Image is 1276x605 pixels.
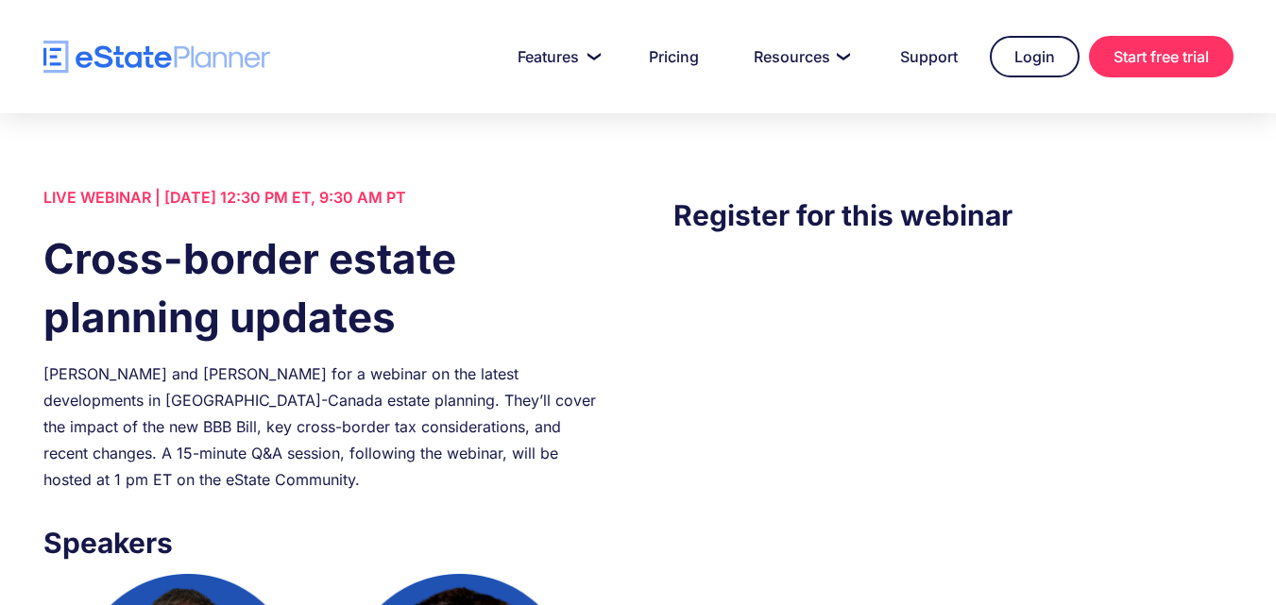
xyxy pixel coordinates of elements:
a: home [43,41,270,74]
a: Login [990,36,1080,77]
h3: Register for this webinar [673,193,1233,237]
a: Features [495,38,617,76]
a: Pricing [626,38,722,76]
h3: Speakers [43,521,603,564]
a: Start free trial [1089,36,1233,77]
iframe: Form 0 [673,275,1233,596]
a: Resources [731,38,868,76]
a: Support [877,38,980,76]
h1: Cross-border estate planning updates [43,229,603,346]
div: LIVE WEBINAR | [DATE] 12:30 PM ET, 9:30 AM PT [43,184,603,210]
div: [PERSON_NAME] and [PERSON_NAME] for a webinar on the latest developments in [GEOGRAPHIC_DATA]-Can... [43,361,603,493]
